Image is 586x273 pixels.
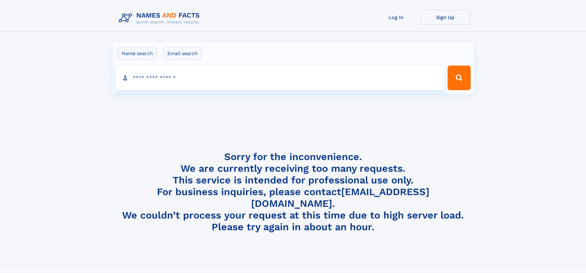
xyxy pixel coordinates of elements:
[118,47,157,60] label: Name search
[116,66,445,90] input: search input
[421,10,470,25] a: Sign Up
[116,151,470,233] h4: Sorry for the inconvenience. We are currently receiving too many requests. This service is intend...
[116,10,205,26] img: Logo Names and Facts
[372,10,421,25] a: Log In
[163,47,202,60] label: Email search
[251,186,429,209] a: [EMAIL_ADDRESS][DOMAIN_NAME]
[448,66,470,90] button: Search Button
